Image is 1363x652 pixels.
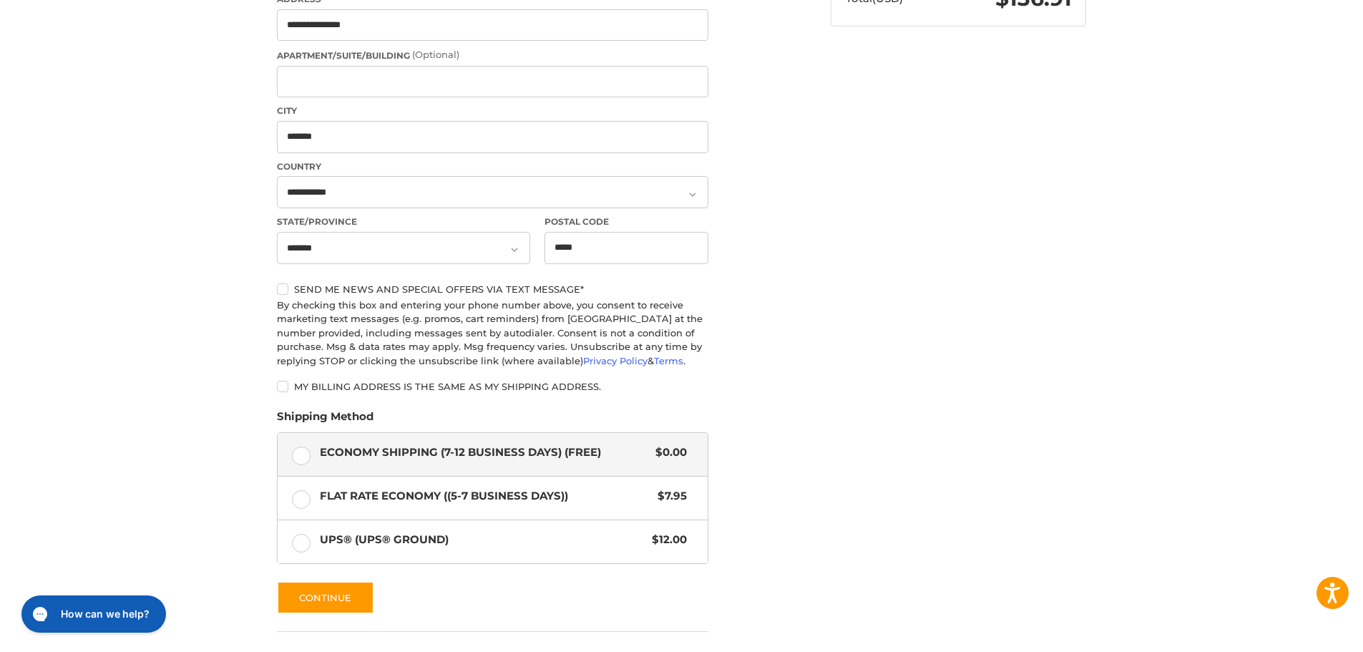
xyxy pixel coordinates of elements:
[277,104,708,117] label: City
[320,532,645,548] span: UPS® (UPS® Ground)
[648,444,687,461] span: $0.00
[277,48,708,62] label: Apartment/Suite/Building
[544,215,709,228] label: Postal Code
[277,381,708,392] label: My billing address is the same as my shipping address.
[654,355,683,366] a: Terms
[412,49,459,60] small: (Optional)
[277,283,708,295] label: Send me news and special offers via text message*
[320,488,651,505] span: Flat Rate Economy ((5-7 Business Days))
[277,298,708,369] div: By checking this box and entering your phone number above, you consent to receive marketing text ...
[650,488,687,505] span: $7.95
[583,355,648,366] a: Privacy Policy
[645,532,687,548] span: $12.00
[320,444,649,461] span: Economy Shipping (7-12 Business Days) (Free)
[277,409,373,432] legend: Shipping Method
[277,215,530,228] label: State/Province
[277,581,374,614] button: Continue
[14,590,170,638] iframe: Gorgias live chat messenger
[277,160,708,173] label: Country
